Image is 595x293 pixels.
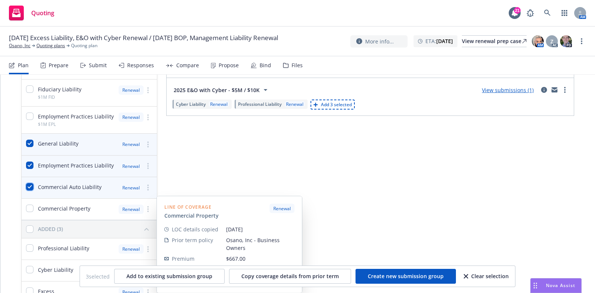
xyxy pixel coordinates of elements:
span: Nova Assist [546,282,575,289]
a: more [144,140,152,149]
a: more [144,113,152,122]
div: Clear selection [464,269,509,283]
div: View renewal prep case [462,36,527,47]
span: Cyber Liability [38,266,73,274]
button: More info... [350,35,408,48]
span: More info... [365,38,394,45]
div: Prepare [49,62,68,68]
div: Plan [18,62,29,68]
span: Employment Practices Liability [38,162,114,169]
a: Quoting plans [36,42,65,49]
div: Compare [176,62,199,68]
div: Bind [260,62,271,68]
a: more [144,86,152,95]
span: Copy coverage details from prior term [241,273,339,280]
span: Quoting plan [71,42,97,49]
span: Z [550,38,553,45]
a: Quoting [6,3,57,23]
button: Add to existing submission group [114,269,225,284]
img: photo [532,35,544,47]
div: Renewal [119,244,144,254]
button: ADDED (3) [38,223,152,235]
a: Report a Bug [523,6,538,20]
a: View renewal prep case [462,35,527,47]
span: 3 selected [86,273,110,280]
a: mail [550,85,559,94]
div: Drag to move [531,279,540,293]
div: Renewal [119,162,144,171]
a: more [144,245,152,254]
span: 2025 E&O with Cyber - $5M / $10K [174,86,260,94]
div: ADDED (3) [38,225,63,233]
button: Copy coverage details from prior term [229,269,351,284]
span: [DATE] Excess Liability, E&O with Cyber Renewal / [DATE] BOP, Management Liability Renewal [9,33,278,42]
div: 21 [514,7,521,14]
span: Cyber Liability [176,101,206,107]
a: more [577,37,586,46]
div: Renewal [119,205,144,214]
span: Commercial Property [38,205,90,212]
a: more [560,85,569,94]
div: Renewal [119,113,144,122]
span: Professional Liability [38,244,89,252]
div: Responses [127,62,154,68]
strong: [DATE] [436,38,453,45]
span: Add 3 selected [321,101,352,108]
button: Nova Assist [530,278,582,293]
span: $1M EPL [38,121,56,127]
div: Renewal [119,140,144,149]
span: Quoting [31,10,54,16]
span: Employment Practices Liability [38,113,114,120]
a: Osano, Inc [9,42,30,49]
a: Search [540,6,555,20]
a: circleInformation [540,85,549,94]
div: Submit [89,62,107,68]
div: Propose [219,62,239,68]
span: Commercial Auto Liability [38,183,102,191]
div: Files [292,62,303,68]
a: View submissions (1) [482,87,534,94]
button: Create new submission group [356,269,456,284]
button: 2025 E&O with Cyber - $5M / $10K [171,82,273,97]
div: Renewal [119,183,144,192]
div: Renewal [119,85,144,95]
span: General Liability [38,140,78,147]
div: Renewal [284,101,305,107]
span: Add to existing submission group [126,273,212,280]
span: ETA : [425,37,453,45]
span: $1M FID [38,94,55,100]
a: Switch app [557,6,572,20]
button: Clear selection [463,269,509,284]
span: Fiduciary Liability [38,85,81,93]
span: Create new submission group [368,273,444,280]
a: more [144,205,152,214]
img: photo [560,35,572,47]
a: more [144,162,152,170]
div: Renewal [209,101,229,107]
span: Professional Liability [238,101,282,107]
a: more [144,183,152,192]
